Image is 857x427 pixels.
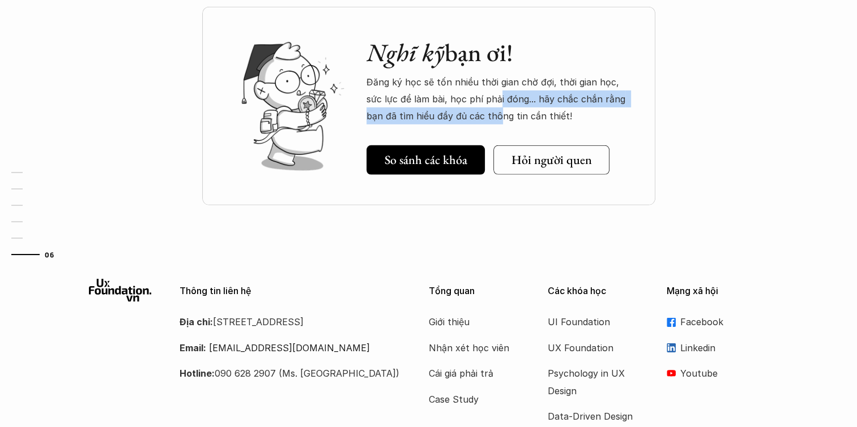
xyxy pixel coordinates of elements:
p: Tổng quan [429,286,531,296]
p: [STREET_ADDRESS] [180,313,400,330]
h5: So sánh các khóa [385,153,467,167]
a: Psychology in UX Design [548,365,638,399]
p: 090 628 2907 (Ms. [GEOGRAPHIC_DATA]) [180,365,400,382]
a: Data-Driven Design [548,408,638,425]
p: Các khóa học [548,286,650,296]
p: Facebook [680,313,769,330]
a: Facebook [667,313,769,330]
p: Thông tin liên hệ [180,286,400,296]
a: [EMAIL_ADDRESS][DOMAIN_NAME] [209,342,370,353]
h2: bạn ơi! [366,38,633,68]
a: 06 [11,248,65,261]
a: UI Foundation [548,313,638,330]
a: Cái giá phải trả [429,365,519,382]
a: UX Foundation [548,339,638,356]
strong: 06 [45,251,54,258]
p: Đăng ký học sẽ tốn nhiều thời gian chờ đợi, thời gian học, sức lực để làm bài, học phí phải đóng.... [366,74,633,125]
p: Mạng xã hội [667,286,769,296]
h5: Hỏi người quen [511,153,592,167]
strong: Hotline: [180,368,215,379]
strong: Email: [180,342,206,353]
a: Youtube [667,365,769,382]
a: Giới thiệu [429,313,519,330]
em: Nghĩ kỹ [366,36,445,68]
p: Youtube [680,365,769,382]
a: So sánh các khóa [366,145,485,175]
p: Linkedin [680,339,769,356]
strong: Địa chỉ: [180,316,213,327]
a: Linkedin [667,339,769,356]
a: Case Study [429,391,519,408]
a: Nhận xét học viên [429,339,519,356]
a: Hỏi người quen [493,145,609,175]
